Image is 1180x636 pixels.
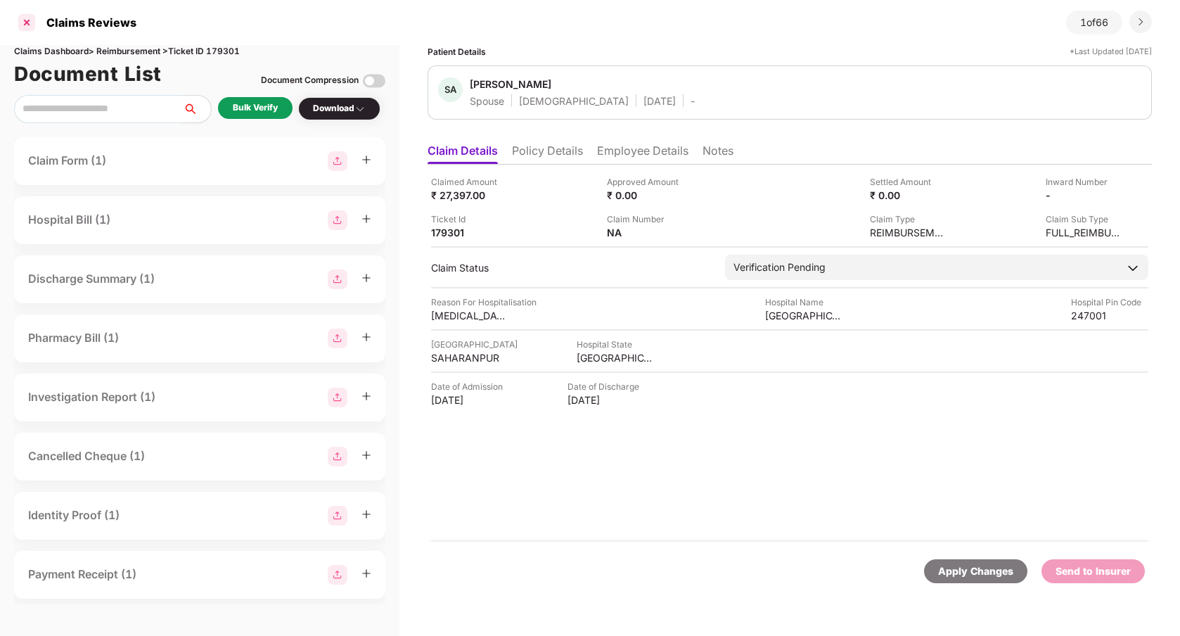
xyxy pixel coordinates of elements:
[1046,226,1123,239] div: FULL_REIMBURSEMENT
[361,155,371,165] span: plus
[328,269,347,289] img: svg+xml;base64,PHN2ZyBpZD0iR3JvdXBfMjg4MTMiIGRhdGEtbmFtZT0iR3JvdXAgMjg4MTMiIHhtbG5zPSJodHRwOi8vd3...
[38,15,136,30] div: Claims Reviews
[361,273,371,283] span: plus
[1046,212,1123,226] div: Claim Sub Type
[431,226,508,239] div: 179301
[567,380,645,393] div: Date of Discharge
[28,507,120,524] div: Identity Proof (1)
[361,214,371,224] span: plus
[328,506,347,526] img: svg+xml;base64,PHN2ZyBpZD0iR3JvdXBfMjg4MTMiIGRhdGEtbmFtZT0iR3JvdXAgMjg4MTMiIHhtbG5zPSJodHRwOi8vd3...
[438,77,463,102] div: SA
[182,95,212,123] button: search
[1066,11,1122,34] div: 1 of 66
[328,151,347,171] img: svg+xml;base64,PHN2ZyBpZD0iR3JvdXBfMjg4MTMiIGRhdGEtbmFtZT0iR3JvdXAgMjg4MTMiIHhtbG5zPSJodHRwOi8vd3...
[1071,295,1148,309] div: Hospital Pin Code
[519,94,629,108] div: [DEMOGRAPHIC_DATA]
[607,189,684,202] div: ₹ 0.00
[363,70,385,92] img: svg+xml;base64,PHN2ZyBpZD0iVG9nZ2xlLTMyeDMyIiB4bWxucz0iaHR0cDovL3d3dy53My5vcmcvMjAwMC9zdmciIHdpZH...
[577,338,654,351] div: Hospital State
[233,101,278,115] div: Bulk Verify
[328,210,347,230] img: svg+xml;base64,PHN2ZyBpZD0iR3JvdXBfMjg4MTMiIGRhdGEtbmFtZT0iR3JvdXAgMjg4MTMiIHhtbG5zPSJodHRwOi8vd3...
[28,329,119,347] div: Pharmacy Bill (1)
[1126,261,1140,275] img: downArrowIcon
[431,393,508,407] div: [DATE]
[938,564,1013,579] div: Apply Changes
[14,58,162,89] h1: Document List
[261,74,359,87] div: Document Compression
[14,45,385,58] div: Claims Dashboard > Reimbursement > Ticket ID 179301
[361,391,371,401] span: plus
[870,226,947,239] div: REIMBURSEMENT
[361,568,371,578] span: plus
[597,144,688,164] li: Employee Details
[328,388,347,407] img: svg+xml;base64,PHN2ZyBpZD0iR3JvdXBfMjg4MTMiIGRhdGEtbmFtZT0iR3JvdXAgMjg4MTMiIHhtbG5zPSJodHRwOi8vd3...
[431,338,518,351] div: [GEOGRAPHIC_DATA]
[1135,16,1146,27] img: svg+xml;base64,PHN2ZyBpZD0iRHJvcGRvd24tMzJ4MzIiIHhtbG5zPSJodHRwOi8vd3d3LnczLm9yZy8yMDAwL3N2ZyIgd2...
[431,189,508,202] div: ₹ 27,397.00
[733,260,826,275] div: Verification Pending
[354,103,366,115] img: svg+xml;base64,PHN2ZyBpZD0iRHJvcGRvd24tMzJ4MzIiIHhtbG5zPSJodHRwOi8vd3d3LnczLm9yZy8yMDAwL3N2ZyIgd2...
[361,332,371,342] span: plus
[313,102,366,115] div: Download
[1046,189,1123,202] div: -
[328,329,347,348] img: svg+xml;base64,PHN2ZyBpZD0iR3JvdXBfMjg4MTMiIGRhdGEtbmFtZT0iR3JvdXAgMjg4MTMiIHhtbG5zPSJodHRwOi8vd3...
[28,388,155,406] div: Investigation Report (1)
[431,309,508,322] div: [MEDICAL_DATA]
[431,212,508,226] div: Ticket Id
[28,566,136,583] div: Payment Receipt (1)
[870,189,947,202] div: ₹ 0.00
[431,261,711,274] div: Claim Status
[1046,175,1123,189] div: Inward Number
[607,175,684,189] div: Approved Amount
[361,509,371,519] span: plus
[870,212,947,226] div: Claim Type
[577,351,654,364] div: [GEOGRAPHIC_DATA]
[328,565,347,585] img: svg+xml;base64,PHN2ZyBpZD0iR3JvdXBfMjg4MTMiIGRhdGEtbmFtZT0iR3JvdXAgMjg4MTMiIHhtbG5zPSJodHRwOi8vd3...
[1056,564,1131,579] div: Send to Insurer
[328,447,347,466] img: svg+xml;base64,PHN2ZyBpZD0iR3JvdXBfMjg4MTMiIGRhdGEtbmFtZT0iR3JvdXAgMjg4MTMiIHhtbG5zPSJodHRwOi8vd3...
[607,212,684,226] div: Claim Number
[361,450,371,460] span: plus
[1070,45,1152,58] div: *Last Updated [DATE]
[431,175,508,189] div: Claimed Amount
[431,295,537,309] div: Reason For Hospitalisation
[643,94,676,108] div: [DATE]
[765,309,842,322] div: [GEOGRAPHIC_DATA]
[691,94,695,108] div: -
[28,152,106,170] div: Claim Form (1)
[28,447,145,465] div: Cancelled Cheque (1)
[470,94,504,108] div: Spouse
[28,270,155,288] div: Discharge Summary (1)
[428,45,486,58] div: Patient Details
[431,380,508,393] div: Date of Admission
[607,226,684,239] div: NA
[703,144,733,164] li: Notes
[428,144,498,164] li: Claim Details
[567,393,645,407] div: [DATE]
[512,144,583,164] li: Policy Details
[870,175,947,189] div: Settled Amount
[431,351,508,364] div: SAHARANPUR
[1071,309,1148,322] div: 247001
[28,211,110,229] div: Hospital Bill (1)
[470,77,551,91] div: [PERSON_NAME]
[182,103,211,115] span: search
[765,295,842,309] div: Hospital Name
